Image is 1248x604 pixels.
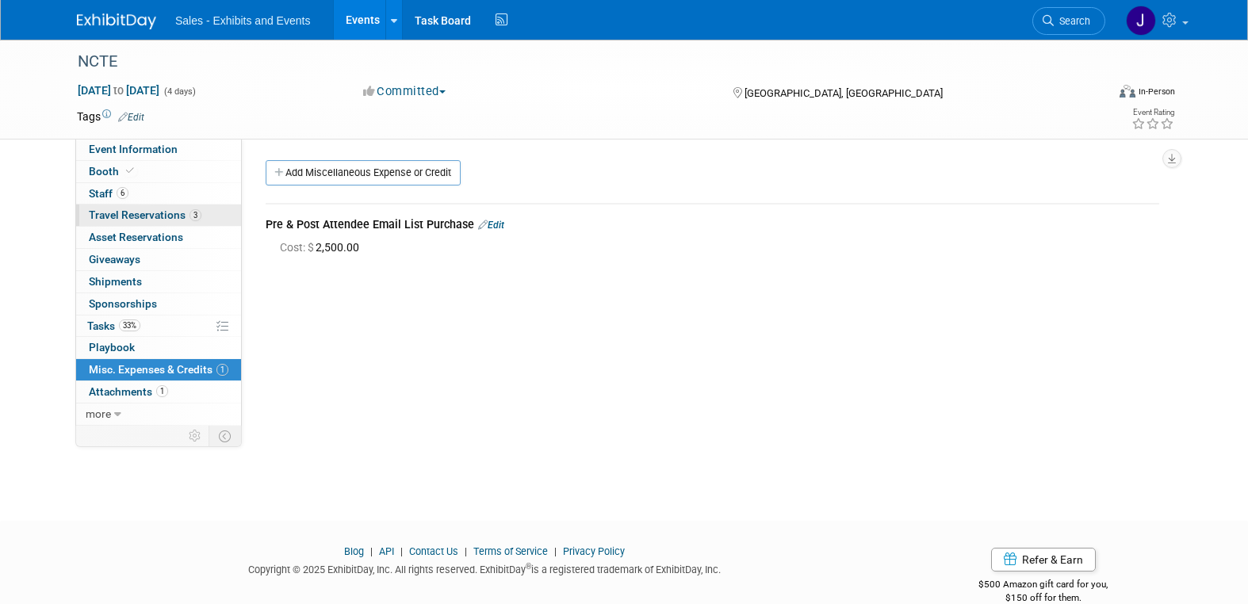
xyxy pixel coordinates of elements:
td: Personalize Event Tab Strip [182,426,209,446]
span: 1 [216,364,228,376]
span: Shipments [89,275,142,288]
span: Cost: $ [280,241,316,254]
span: 6 [117,187,128,199]
span: (4 days) [163,86,196,97]
span: Sales - Exhibits and Events [175,14,310,27]
div: $500 Amazon gift card for you, [916,568,1172,604]
span: Attachments [89,385,168,398]
span: [GEOGRAPHIC_DATA], [GEOGRAPHIC_DATA] [745,87,943,99]
span: 3 [189,209,201,221]
a: API [379,545,394,557]
span: | [550,545,561,557]
a: Booth [76,161,241,182]
span: Travel Reservations [89,208,201,221]
span: 2,500.00 [280,241,366,254]
span: | [366,545,377,557]
span: Giveaways [89,253,140,266]
a: Giveaways [76,249,241,270]
a: Edit [478,220,504,231]
span: | [396,545,407,557]
a: Sponsorships [76,293,241,315]
a: more [76,403,241,425]
td: Tags [77,109,144,124]
a: Event Information [76,139,241,160]
img: John Ade [1126,6,1156,36]
span: more [86,407,111,420]
div: In-Person [1138,86,1175,97]
a: Privacy Policy [563,545,625,557]
a: Search [1032,7,1105,35]
a: Tasks33% [76,315,241,337]
span: | [461,545,471,557]
span: Event Information [89,143,178,155]
sup: ® [526,562,531,571]
a: Staff6 [76,183,241,205]
a: Travel Reservations3 [76,205,241,226]
a: Misc. Expenses & Credits1 [76,359,241,380]
td: Toggle Event Tabs [209,426,242,446]
div: Event Format [1012,82,1175,106]
span: Sponsorships [89,297,157,310]
a: Shipments [76,271,241,292]
span: Tasks [87,319,140,332]
a: Playbook [76,337,241,358]
i: Booth reservation complete [126,166,134,175]
span: Misc. Expenses & Credits [89,363,228,376]
span: Search [1054,15,1090,27]
a: Add Miscellaneous Expense or Credit [266,160,461,185]
div: NCTE [72,48,1081,76]
div: Pre & Post Attendee Email List Purchase [266,216,1159,235]
span: to [111,84,126,97]
a: Refer & Earn [991,548,1096,572]
button: Committed [358,83,452,100]
span: Booth [89,165,137,178]
a: Asset Reservations [76,227,241,248]
a: Edit [118,112,144,123]
span: Playbook [89,341,135,354]
span: 33% [119,319,140,331]
span: 1 [156,385,168,397]
a: Attachments1 [76,381,241,403]
span: Staff [89,187,128,200]
a: Contact Us [409,545,458,557]
span: Asset Reservations [89,231,183,243]
span: [DATE] [DATE] [77,83,160,97]
img: Format-Inperson.png [1120,85,1135,97]
a: Blog [344,545,364,557]
div: Copyright © 2025 ExhibitDay, Inc. All rights reserved. ExhibitDay is a registered trademark of Ex... [77,559,892,577]
div: Event Rating [1131,109,1174,117]
img: ExhibitDay [77,13,156,29]
a: Terms of Service [473,545,548,557]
